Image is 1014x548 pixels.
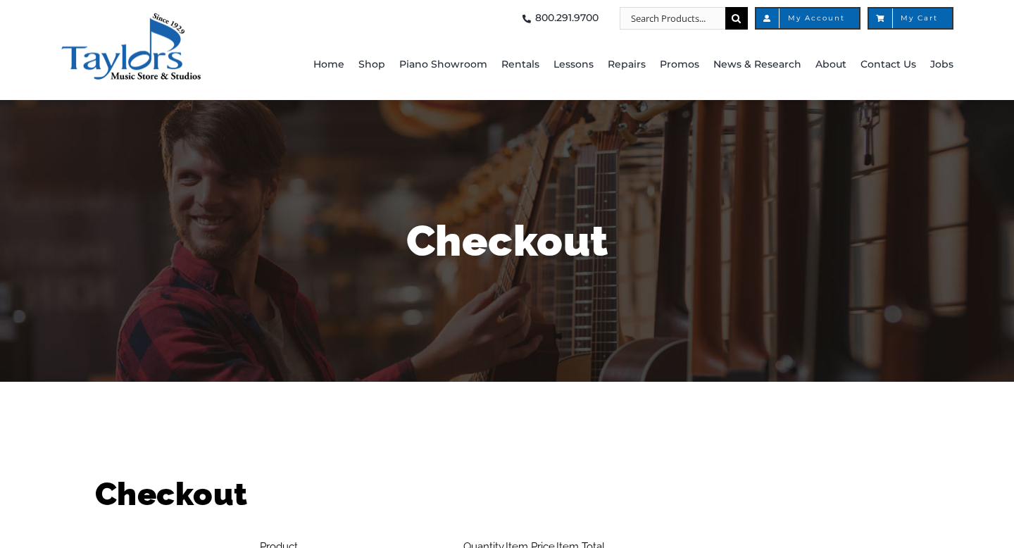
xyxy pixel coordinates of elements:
[770,15,845,22] span: My Account
[313,30,344,100] a: Home
[518,7,599,30] a: 800.291.9700
[608,30,646,100] a: Repairs
[313,54,344,76] span: Home
[868,7,953,30] a: My Cart
[755,7,860,30] a: My Account
[725,7,748,30] input: Search
[713,54,801,76] span: News & Research
[501,30,539,100] a: Rentals
[660,54,699,76] span: Promos
[713,30,801,100] a: News & Research
[553,54,594,76] span: Lessons
[553,30,594,100] a: Lessons
[620,7,725,30] input: Search Products...
[293,30,953,100] nav: Main Menu
[860,30,916,100] a: Contact Us
[399,54,487,76] span: Piano Showroom
[930,54,953,76] span: Jobs
[930,30,953,100] a: Jobs
[95,472,919,516] h1: Checkout
[358,54,385,76] span: Shop
[358,30,385,100] a: Shop
[61,11,201,25] a: taylors-music-store-west-chester
[815,30,846,100] a: About
[860,54,916,76] span: Contact Us
[293,7,953,30] nav: Top Right
[660,30,699,100] a: Promos
[883,15,938,22] span: My Cart
[95,211,919,270] h1: Checkout
[501,54,539,76] span: Rentals
[608,54,646,76] span: Repairs
[535,7,599,30] span: 800.291.9700
[399,30,487,100] a: Piano Showroom
[815,54,846,76] span: About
